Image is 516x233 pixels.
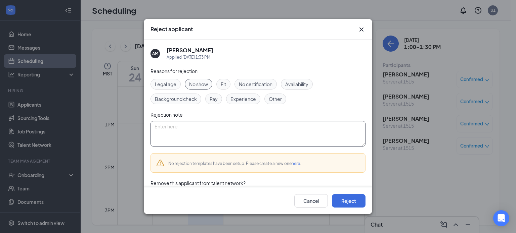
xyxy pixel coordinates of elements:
div: Open Intercom Messenger [493,210,509,226]
span: Rejection note [150,112,183,118]
div: AM [152,51,158,56]
span: Background check [155,95,197,103]
span: No certification [239,80,272,88]
button: Cancel [294,194,328,208]
span: Fit [221,80,226,88]
span: No show [189,80,208,88]
svg: Warning [156,159,164,167]
span: Availability [285,80,308,88]
a: here [292,161,300,166]
span: Other [269,95,282,103]
span: No rejection templates have been setup. Please create a new one . [168,161,301,166]
svg: Cross [357,25,365,34]
h5: [PERSON_NAME] [167,47,213,54]
h3: Reject applicant [150,25,193,33]
span: Experience [230,95,256,103]
button: Reject [332,194,365,208]
span: Pay [210,95,218,103]
span: Remove this applicant from talent network? [150,180,246,186]
button: Close [357,25,365,34]
span: Legal age [155,80,176,88]
span: Reasons for rejection [150,68,198,74]
div: Applied [DATE] 1:33 PM [167,54,213,61]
